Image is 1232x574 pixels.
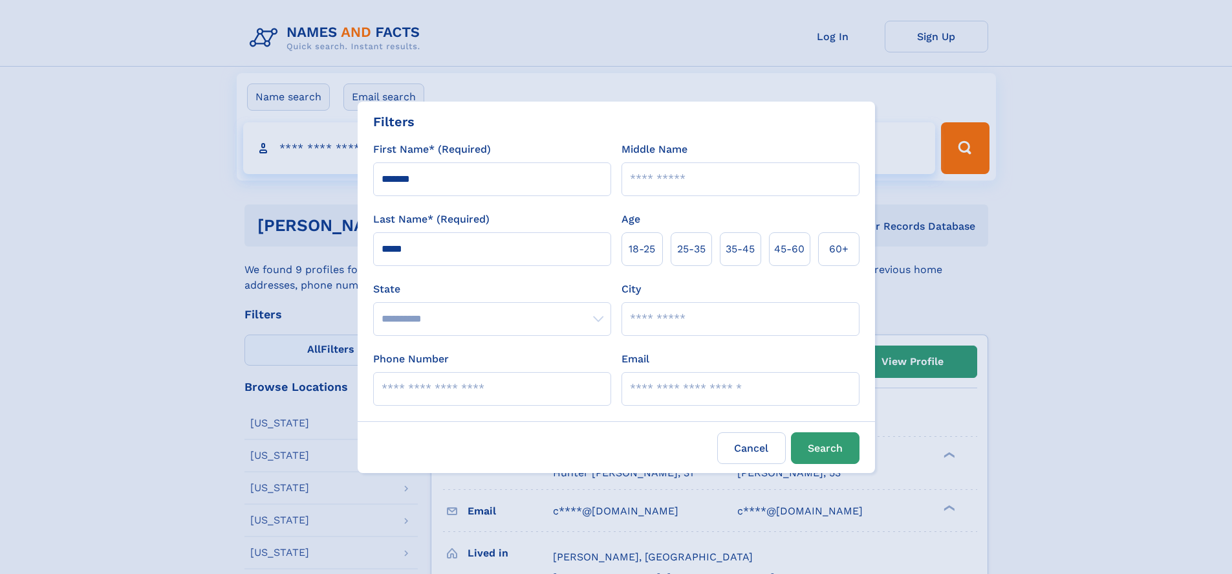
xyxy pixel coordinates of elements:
[621,212,640,227] label: Age
[373,281,611,297] label: State
[373,351,449,367] label: Phone Number
[373,142,491,157] label: First Name* (Required)
[726,241,755,257] span: 35‑45
[373,112,415,131] div: Filters
[774,241,805,257] span: 45‑60
[717,432,786,464] label: Cancel
[677,241,706,257] span: 25‑35
[373,212,490,227] label: Last Name* (Required)
[621,351,649,367] label: Email
[829,241,848,257] span: 60+
[629,241,655,257] span: 18‑25
[621,142,687,157] label: Middle Name
[621,281,641,297] label: City
[791,432,859,464] button: Search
